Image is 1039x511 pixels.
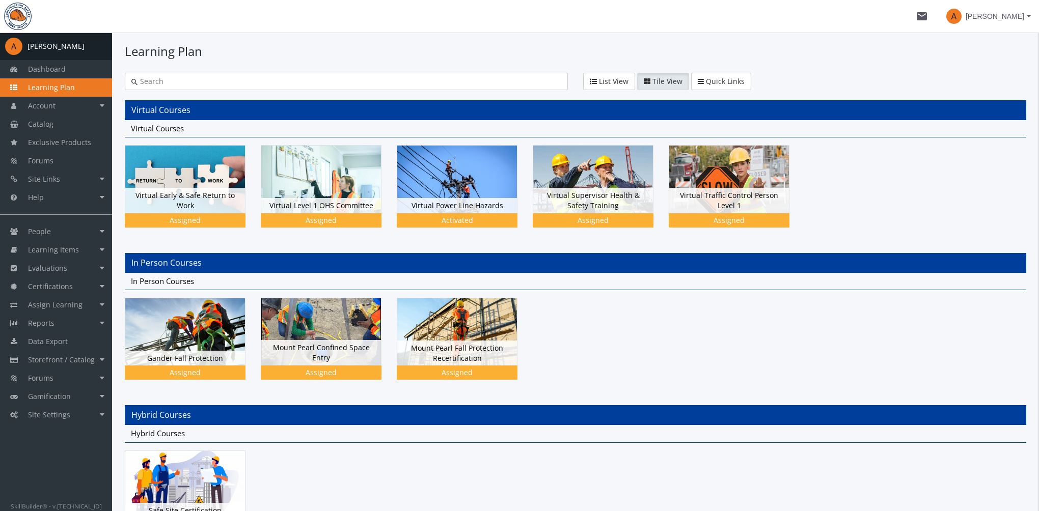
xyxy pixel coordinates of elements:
[261,198,381,213] div: Virtual Level 1 OHS Committee
[397,198,517,213] div: Virtual Power Line Hazards
[28,226,51,236] span: People
[28,119,53,129] span: Catalog
[599,76,628,86] span: List View
[671,215,787,225] div: Assigned
[399,215,515,225] div: Activated
[131,104,190,116] span: Virtual Courses
[28,355,95,364] span: Storefront / Catalog
[28,101,56,110] span: Account
[397,298,533,395] div: Mount Pearl Fall Protection Recertification
[28,281,73,291] span: Certifications
[28,192,44,202] span: Help
[138,76,561,87] input: Search
[399,367,515,378] div: Assigned
[669,188,789,213] div: Virtual Traffic Control Person Level 1
[533,145,669,242] div: Virtual Supervisor Health & Safety Training
[131,409,191,420] span: Hybrid Courses
[263,367,379,378] div: Assigned
[533,188,653,213] div: Virtual Supervisor Health & Safety Training
[125,145,261,242] div: Virtual Early & Safe Return to Work
[125,351,245,366] div: Gander Fall Protection
[5,38,22,55] span: A
[125,188,245,213] div: Virtual Early & Safe Return to Work
[28,410,70,419] span: Site Settings
[28,245,79,254] span: Learning Items
[28,336,68,346] span: Data Export
[397,340,517,365] div: Mount Pearl Fall Protection Recertification
[652,76,682,86] span: Tile View
[28,82,75,92] span: Learning Plan
[131,428,185,438] span: Hybrid Courses
[669,145,805,242] div: Virtual Traffic Control Person Level 1
[535,215,651,225] div: Assigned
[706,76,745,86] span: Quick Links
[11,502,102,510] small: SkillBuilder® - v.[TECHNICAL_ID]
[125,43,1026,60] h1: Learning Plan
[131,257,202,268] span: In Person Courses
[261,298,397,395] div: Mount Pearl Confined Space Entry
[127,367,243,378] div: Assigned
[28,300,83,309] span: Assign Learning
[916,10,928,22] mat-icon: mail
[28,373,53,383] span: Forums
[261,340,381,365] div: Mount Pearl Confined Space Entry
[966,7,1024,25] span: [PERSON_NAME]
[28,41,85,51] div: [PERSON_NAME]
[28,64,66,74] span: Dashboard
[261,145,397,242] div: Virtual Level 1 OHS Committee
[397,145,533,242] div: Virtual Power Line Hazards
[127,215,243,225] div: Assigned
[28,391,71,401] span: Gamification
[28,156,53,165] span: Forums
[946,9,962,24] span: A
[28,137,91,147] span: Exclusive Products
[131,123,184,133] span: Virtual Courses
[263,215,379,225] div: Assigned
[28,174,60,184] span: Site Links
[131,276,194,286] span: In Person Courses
[125,298,261,395] div: Gander Fall Protection
[28,263,67,273] span: Evaluations
[28,318,54,328] span: Reports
